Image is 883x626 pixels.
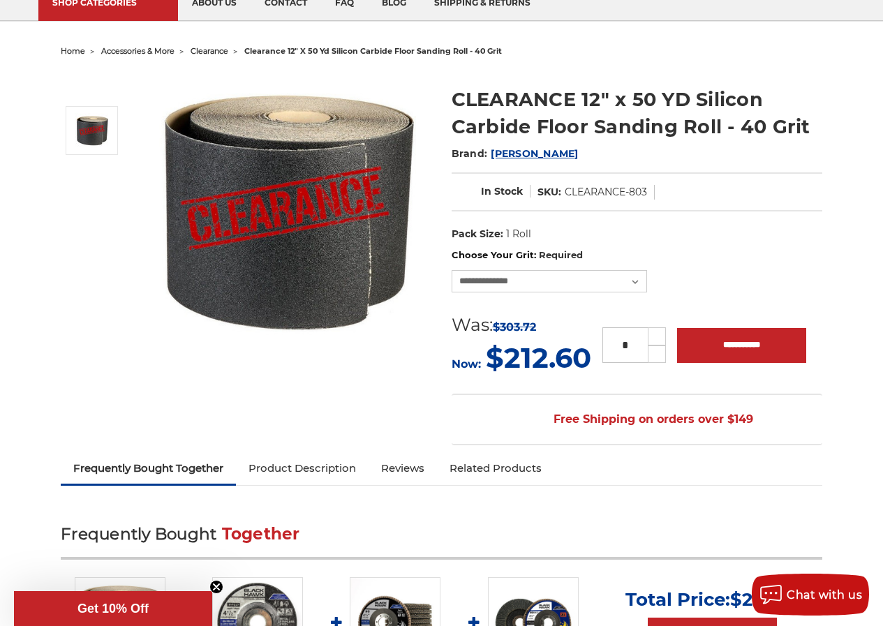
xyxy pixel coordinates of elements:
div: Was: [452,312,591,338]
dt: Pack Size: [452,227,503,241]
small: Required [539,249,583,260]
dt: SKU: [537,185,561,200]
h1: CLEARANCE 12" x 50 YD Silicon Carbide Floor Sanding Roll - 40 Grit [452,86,822,140]
span: Brand: [452,147,488,160]
span: Get 10% Off [77,602,149,616]
p: Total Price: [625,588,799,611]
a: Product Description [236,453,369,484]
span: $303.72 [493,320,536,334]
span: $241.63 [730,588,799,611]
img: CLEARANCE 12" x 50 YD Silicon Carbide Floor Sanding Roll - 40 Grit [148,71,427,350]
span: Free Shipping on orders over $149 [520,405,753,433]
a: Related Products [437,453,554,484]
dd: CLEARANCE-803 [565,185,647,200]
span: Now: [452,357,481,371]
a: clearance [191,46,228,56]
a: [PERSON_NAME] [491,147,578,160]
div: Get 10% OffClose teaser [14,591,212,626]
button: Close teaser [209,580,223,594]
dd: 1 Roll [506,227,531,241]
button: Chat with us [752,574,869,616]
span: Chat with us [787,588,862,602]
span: Together [222,524,300,544]
a: Reviews [369,453,437,484]
a: Frequently Bought Together [61,453,236,484]
span: Frequently Bought [61,524,216,544]
a: home [61,46,85,56]
span: clearance 12" x 50 yd silicon carbide floor sanding roll - 40 grit [244,46,502,56]
a: accessories & more [101,46,175,56]
img: CLEARANCE 12" x 50 YD Silicon Carbide Floor Sanding Roll - 40 Grit [75,113,110,148]
label: Choose Your Grit: [452,248,822,262]
span: $212.60 [486,341,591,375]
span: In Stock [481,185,523,198]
